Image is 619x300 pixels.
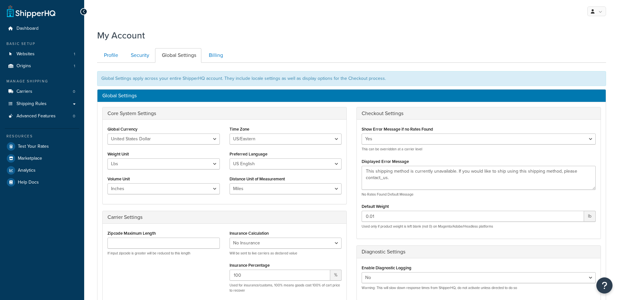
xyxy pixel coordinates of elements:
[18,180,39,185] span: Help Docs
[362,204,389,209] label: Default Weight
[5,79,79,84] div: Manage Shipping
[5,23,79,35] a: Dashboard
[362,285,596,290] p: Warning: This will slow down response times from ShipperHQ, do not activate unless directed to do so
[362,192,596,197] p: No Rates Found Default Message
[5,48,79,60] li: Websites
[124,48,154,63] a: Security
[97,48,123,63] a: Profile
[5,110,79,122] li: Advanced Features
[5,86,79,98] a: Carriers 0
[5,60,79,72] li: Origins
[17,113,56,119] span: Advanced Features
[102,93,601,99] h3: Global Settings
[362,111,596,116] h3: Checkout Settings
[97,29,145,42] h1: My Account
[362,147,596,152] p: This can be overridden at a carrier level
[97,71,606,86] div: Global Settings apply across your entire ShipperHQ account. They include locale settings as well ...
[584,211,596,222] span: lb
[74,51,75,57] span: 1
[330,270,342,281] span: %
[107,152,129,156] label: Weight Unit
[17,63,31,69] span: Origins
[5,141,79,152] a: Test Your Rates
[7,5,55,18] a: ShipperHQ Home
[17,101,47,107] span: Shipping Rules
[5,86,79,98] li: Carriers
[18,144,49,149] span: Test Your Rates
[230,127,249,132] label: Time Zone
[362,265,411,270] label: Enable Diagnostic Logging
[5,153,79,164] a: Marketplace
[5,165,79,176] a: Analytics
[5,177,79,188] a: Help Docs
[230,251,342,256] p: Will be sent to live carriers as declared value
[5,134,79,139] div: Resources
[230,152,267,156] label: Preferred Language
[202,48,228,63] a: Billing
[362,224,596,229] p: Used only if product weight is left blank (not 0) on Magento/Adobe/Headless platforms
[362,127,433,132] label: Show Error Message if no Rates Found
[17,89,32,94] span: Carriers
[17,51,35,57] span: Websites
[230,283,342,293] p: Used for insurance/customs, 100% means goods cost 100% of cart price to recover
[107,231,156,236] label: Zipcode Maximum Length
[107,127,138,132] label: Global Currency
[5,48,79,60] a: Websites 1
[18,156,42,161] span: Marketplace
[230,263,270,268] label: Insurance Percentage
[596,277,613,294] button: Open Resource Center
[107,177,130,181] label: Volume Unit
[362,249,596,255] h3: Diagnostic Settings
[230,177,285,181] label: Distance Unit of Measurement
[17,26,39,31] span: Dashboard
[107,111,342,116] h3: Core System Settings
[18,168,36,173] span: Analytics
[73,113,75,119] span: 0
[5,110,79,122] a: Advanced Features 0
[155,48,201,63] a: Global Settings
[74,63,75,69] span: 1
[73,89,75,94] span: 0
[5,60,79,72] a: Origins 1
[5,41,79,47] div: Basic Setup
[362,159,409,164] label: Displayed Error Message
[362,166,596,190] textarea: This shipping method is currently unavailable. If you would like to ship using this shipping meth...
[5,98,79,110] a: Shipping Rules
[107,214,342,220] h3: Carrier Settings
[107,251,220,256] p: If input zipcode is greater will be reduced to this length
[230,231,269,236] label: Insurance Calculation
